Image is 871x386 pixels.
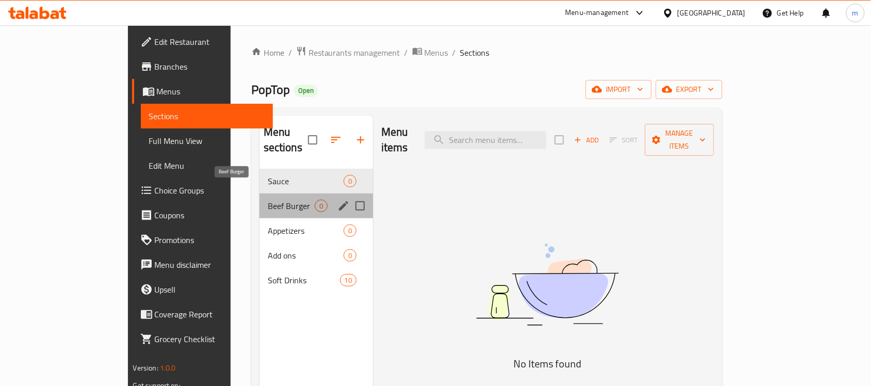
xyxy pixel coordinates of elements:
span: Promotions [155,234,265,246]
span: Menus [157,85,265,98]
li: / [453,46,456,59]
span: 0 [344,251,356,261]
span: Select all sections [302,129,324,151]
button: export [656,80,722,99]
span: Coverage Report [155,308,265,320]
nav: breadcrumb [251,46,722,59]
h2: Menu sections [264,124,308,155]
div: items [344,249,357,262]
a: Edit Restaurant [132,29,273,54]
div: items [344,175,357,187]
a: Sections [141,104,273,128]
div: Appetizers0 [260,218,373,243]
li: / [405,46,408,59]
a: Menus [412,46,448,59]
button: import [586,80,652,99]
span: Menus [425,46,448,59]
div: Beef Burger0edit [260,194,373,218]
span: import [594,83,643,96]
span: Sort items [603,132,645,148]
div: items [344,224,357,237]
span: Full Menu View [149,135,265,147]
span: 0 [344,226,356,236]
div: Open [294,85,318,97]
a: Promotions [132,228,273,252]
span: Menu disclaimer [155,259,265,271]
div: Sauce0 [260,169,373,194]
input: search [425,131,546,149]
a: Full Menu View [141,128,273,153]
a: Upsell [132,277,273,302]
button: edit [336,198,351,214]
span: Sauce [268,175,344,187]
span: 1.0.0 [160,361,176,375]
span: m [852,7,859,19]
img: dish.svg [418,216,676,353]
h2: Menu items [381,124,412,155]
span: Choice Groups [155,184,265,197]
span: Manage items [653,127,706,153]
div: [GEOGRAPHIC_DATA] [678,7,746,19]
span: Version: [133,361,158,375]
span: Soft Drinks [268,274,340,286]
span: Add item [570,132,603,148]
div: Soft Drinks10 [260,268,373,293]
span: export [664,83,714,96]
h5: No Items found [418,356,676,372]
div: items [340,274,357,286]
a: Coupons [132,203,273,228]
span: Beef Burger [268,200,315,212]
li: / [288,46,292,59]
button: Add section [348,127,373,152]
span: Restaurants management [309,46,400,59]
span: Edit Menu [149,159,265,172]
span: 10 [341,276,356,285]
a: Branches [132,54,273,79]
a: Restaurants management [296,46,400,59]
a: Coverage Report [132,302,273,327]
span: Upsell [155,283,265,296]
span: Sections [460,46,490,59]
span: 0 [315,201,327,211]
span: Add [573,134,601,146]
nav: Menu sections [260,165,373,297]
span: Open [294,86,318,95]
span: Sections [149,110,265,122]
a: Menus [132,79,273,104]
span: Edit Restaurant [155,36,265,48]
a: Choice Groups [132,178,273,203]
button: Manage items [645,124,714,156]
span: Coupons [155,209,265,221]
span: Appetizers [268,224,344,237]
button: Add [570,132,603,148]
a: Edit Menu [141,153,273,178]
span: Grocery Checklist [155,333,265,345]
a: Grocery Checklist [132,327,273,351]
div: Menu-management [566,7,629,19]
span: Sort sections [324,127,348,152]
span: 0 [344,176,356,186]
a: Menu disclaimer [132,252,273,277]
span: Add ons [268,249,344,262]
div: items [315,200,328,212]
span: Branches [155,60,265,73]
div: Add ons0 [260,243,373,268]
span: PopTop [251,78,290,101]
